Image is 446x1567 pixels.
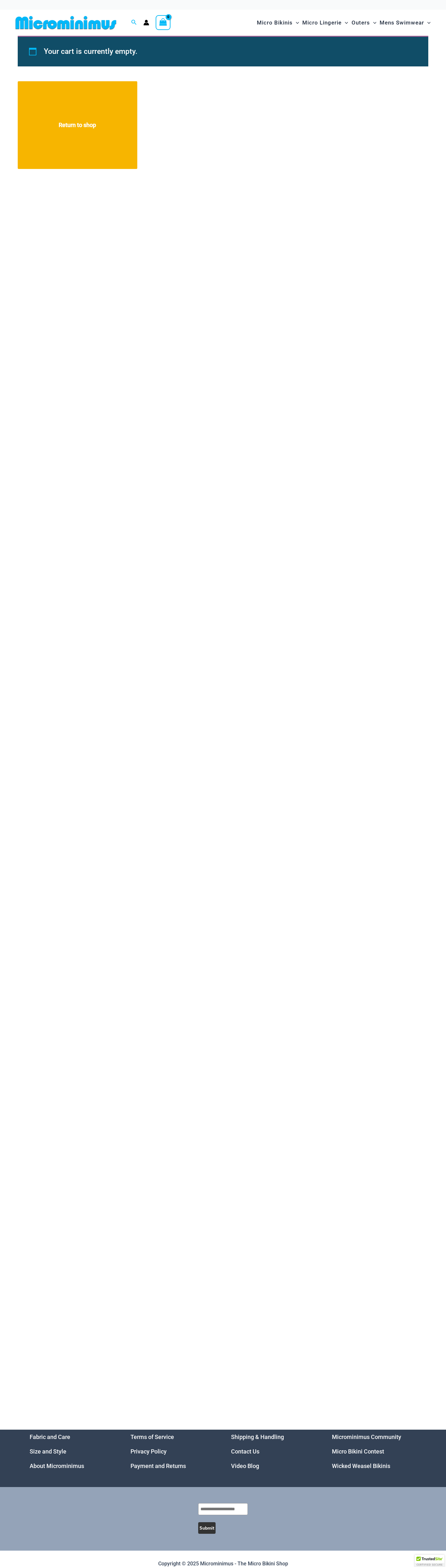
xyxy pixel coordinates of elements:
[332,1430,417,1473] nav: Menu
[131,1430,215,1473] nav: Menu
[30,1463,84,1469] a: About Microminimus
[156,15,170,30] a: View Shopping Cart, empty
[380,15,424,31] span: Mens Swimwear
[332,1434,401,1440] a: Microminimus Community
[131,19,137,27] a: Search icon link
[293,15,299,31] span: Menu Toggle
[257,15,293,31] span: Micro Bikinis
[352,15,370,31] span: Outers
[18,81,137,169] a: Return to shop
[231,1430,316,1473] nav: Menu
[254,12,433,34] nav: Site Navigation
[332,1463,390,1469] a: Wicked Weasel Bikinis
[301,13,350,33] a: Micro LingerieMenu ToggleMenu Toggle
[13,15,119,30] img: MM SHOP LOGO FLAT
[231,1434,284,1440] a: Shipping & Handling
[378,13,432,33] a: Mens SwimwearMenu ToggleMenu Toggle
[302,15,342,31] span: Micro Lingerie
[424,15,431,31] span: Menu Toggle
[30,1448,66,1455] a: Size and Style
[131,1430,215,1473] aside: Footer Widget 2
[131,1463,186,1469] a: Payment and Returns
[231,1463,259,1469] a: Video Blog
[332,1448,384,1455] a: Micro Bikini Contest
[370,15,376,31] span: Menu Toggle
[131,1448,167,1455] a: Privacy Policy
[255,13,301,33] a: Micro BikinisMenu ToggleMenu Toggle
[415,1555,444,1567] div: TrustedSite Certified
[30,1430,114,1473] aside: Footer Widget 1
[143,20,149,25] a: Account icon link
[18,36,428,66] div: Your cart is currently empty.
[198,1522,216,1534] button: Submit
[350,13,378,33] a: OutersMenu ToggleMenu Toggle
[131,1434,174,1440] a: Terms of Service
[332,1430,417,1473] aside: Footer Widget 4
[30,1434,70,1440] a: Fabric and Care
[30,1430,114,1473] nav: Menu
[231,1430,316,1473] aside: Footer Widget 3
[342,15,348,31] span: Menu Toggle
[231,1448,259,1455] a: Contact Us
